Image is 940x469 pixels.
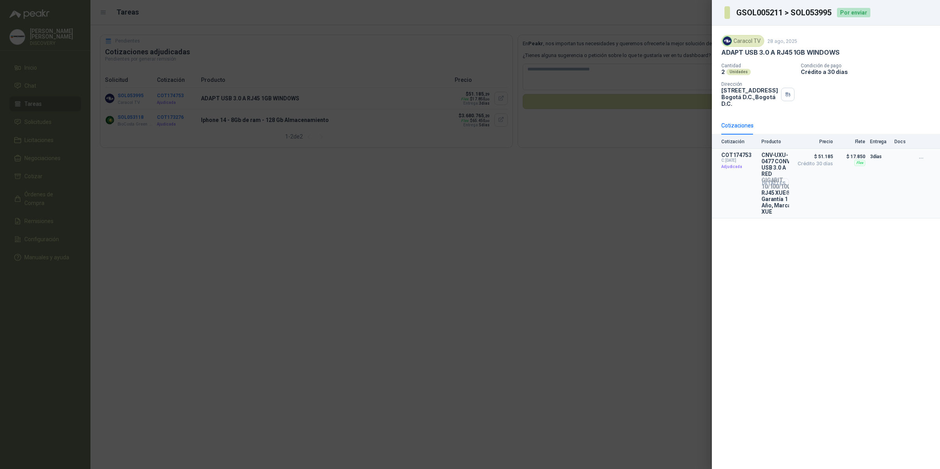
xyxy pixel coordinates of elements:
[794,139,833,144] p: Precio
[801,63,937,68] p: Condición de pago
[801,68,937,75] p: Crédito a 30 días
[837,8,870,17] div: Por enviar
[894,139,910,144] p: Docs
[721,87,778,107] p: [STREET_ADDRESS] Bogotá D.C. , Bogotá D.C.
[736,9,832,17] h3: GSOL005211 > SOL053995
[838,139,865,144] p: Flete
[721,48,840,57] p: ADAPT USB 3.0 A RJ45 1GB WINDOWS
[721,152,757,158] p: COT174753
[721,163,757,171] p: Adjudicada
[794,161,833,166] span: Crédito 30 días
[721,63,794,68] p: Cantidad
[723,37,732,45] img: Company Logo
[721,68,725,75] p: 2
[721,35,764,47] div: Caracol TV
[726,69,751,75] div: Unidades
[721,121,754,130] div: Cotizaciones
[870,139,890,144] p: Entrega
[721,158,757,163] span: C: [DATE]
[870,152,890,161] p: 3 días
[721,139,757,144] p: Cotización
[854,160,865,166] div: Flex
[721,81,778,87] p: Dirección
[752,178,789,189] button: Detalles
[767,38,797,44] p: 28 ago, 2025
[838,152,865,161] p: $ 17.850
[794,152,833,161] span: $ 51.185
[761,139,789,144] p: Producto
